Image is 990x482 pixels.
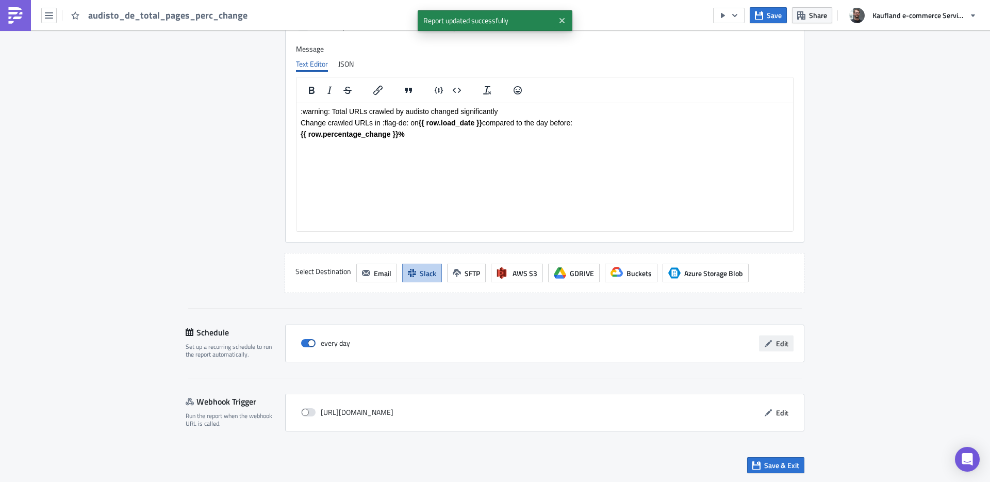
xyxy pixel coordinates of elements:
button: Slack [402,264,442,282]
span: Slack [420,268,436,279]
span: Save [767,10,782,21]
div: JSON [338,56,354,72]
span: Azure Storage Blob [684,268,743,279]
button: Edit [759,335,794,351]
iframe: Rich Text Area [296,103,793,231]
button: Azure Storage BlobAzure Storage Blob [663,264,749,282]
div: Schedule [186,325,285,340]
span: Share [809,10,827,21]
button: AWS S3 [491,264,543,282]
button: Blockquote [400,83,417,98]
label: Message [296,44,794,54]
button: Save [750,7,787,23]
button: Email [356,264,397,282]
span: AWS S3 [513,268,537,279]
span: audisto_de_total_pages_perc_change [88,9,249,21]
button: Close [554,13,570,28]
img: Avatar [848,7,866,24]
button: Insert code line [430,83,448,98]
span: SFTP [465,268,480,279]
button: Edit [759,405,794,421]
div: Set up a recurring schedule to run the report automatically. [186,343,278,359]
span: Save & Exit [764,460,799,471]
button: SFTP [447,264,486,282]
button: Bold [303,83,320,98]
img: PushMetrics [7,7,24,24]
button: Kaufland e-commerce Services GmbH & Co. KG [843,4,982,27]
button: Buckets [605,264,657,282]
span: Report updated successfully [418,10,554,31]
span: Buckets [626,268,652,279]
span: GDRIVE [570,268,594,279]
span: Kaufland e-commerce Services GmbH & Co. KG [872,10,965,21]
button: Clear formatting [478,83,496,98]
span: Edit [776,407,788,418]
label: Select Destination [295,264,351,279]
div: Open Intercom Messenger [955,447,980,472]
div: Webhook Trigger [186,394,285,409]
button: Share [792,7,832,23]
button: Italic [321,83,338,98]
span: Email [374,268,391,279]
div: Send only if all attachments are successfully generated. [316,22,485,31]
button: GDRIVE [548,264,600,282]
button: Save & Exit [747,457,804,473]
button: Insert code block [448,83,466,98]
button: Emojis [509,83,526,98]
span: Edit [776,338,788,349]
div: Text Editor [296,56,328,72]
button: Strikethrough [339,83,356,98]
span: Azure Storage Blob [668,267,681,279]
div: every day [301,335,350,351]
div: [URL][DOMAIN_NAME] [301,405,393,420]
div: Run the report when the webhook URL is called. [186,412,278,428]
button: Insert/edit link [369,83,387,98]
